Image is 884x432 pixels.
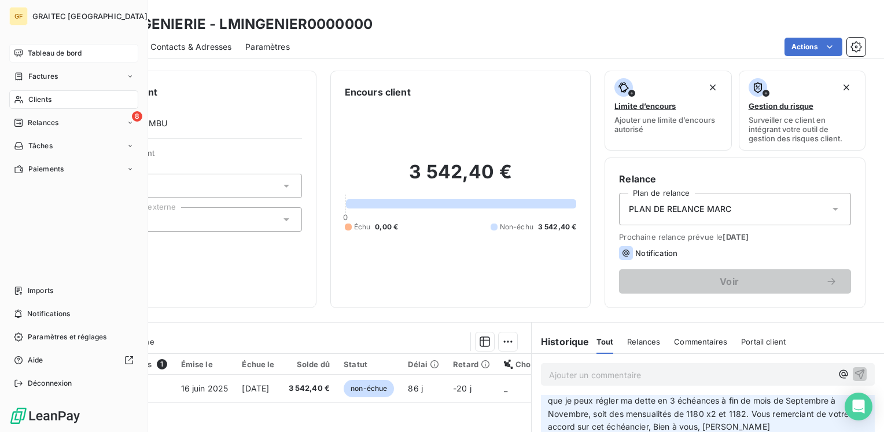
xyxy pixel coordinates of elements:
span: Surveiller ce client en intégrant votre outil de gestion des risques client. [749,115,856,143]
span: Relances [28,118,58,128]
h6: Informations client [70,85,302,99]
div: Échue le [242,360,274,369]
div: Solde dû [289,360,330,369]
div: Chorus Pro [504,360,557,369]
button: Actions [784,38,842,56]
button: Gestion du risqueSurveiller ce client en intégrant votre outil de gestion des risques client. [739,71,865,151]
span: Échu [354,222,371,232]
span: GRAITEC [GEOGRAPHIC_DATA] [32,12,148,21]
span: 16 juin 2025 [181,383,229,393]
span: Imports [28,285,53,296]
div: GF [9,7,28,25]
div: Open Intercom Messenger [845,393,872,420]
img: Logo LeanPay [9,407,81,425]
span: Notifications [27,309,70,319]
span: 3 542,40 € [538,222,577,232]
span: 86 j [408,383,423,393]
span: Tâches [28,141,53,151]
span: Portail client [741,337,786,346]
h3: LM INGENIERIE - LMINGENIER0000000 [102,14,373,35]
span: Déconnexion [28,378,72,389]
button: Voir [619,269,851,294]
h6: Encours client [345,85,411,99]
span: Ajouter une limite d’encours autorisé [614,115,721,134]
span: [DATE] [242,383,269,393]
div: Émise le [181,360,229,369]
span: Commentaires [674,337,727,346]
span: 0 [343,213,348,222]
h6: Historique [532,335,590,349]
span: Notification [635,248,677,258]
span: Gestion du risque [749,101,813,111]
h6: Relance [619,172,851,186]
span: non-échue [344,380,394,397]
button: Limite d’encoursAjouter une limite d’encours autorisé [605,71,731,151]
span: 1 [157,359,167,369]
span: Limite d’encours [614,101,676,111]
div: Délai [408,360,439,369]
span: Aide [28,355,43,365]
span: 8 [132,111,142,122]
span: Contacts & Adresses [150,41,231,53]
div: Statut [344,360,394,369]
span: PLAN DE RELANCE MARC [629,203,731,215]
span: -20 j [453,383,472,393]
span: Tout [596,337,614,346]
span: Paramètres [245,41,290,53]
a: Aide [9,351,138,369]
span: Tableau de bord [28,48,82,58]
span: _ [504,383,507,393]
span: Non-échu [500,222,533,232]
span: Prochaine relance prévue le [619,232,851,241]
span: Paiements [28,164,64,174]
span: Factures [28,71,58,82]
span: Clients [28,94,51,105]
span: 0,00 € [375,222,398,232]
span: Relances [627,337,660,346]
span: [DATE] [723,232,749,241]
div: Retard [453,360,490,369]
span: Voir [633,277,826,286]
h2: 3 542,40 € [345,160,577,195]
span: Propriétés Client [93,148,302,164]
span: 3 542,40 € [289,383,330,394]
span: Paramètres et réglages [28,332,106,342]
